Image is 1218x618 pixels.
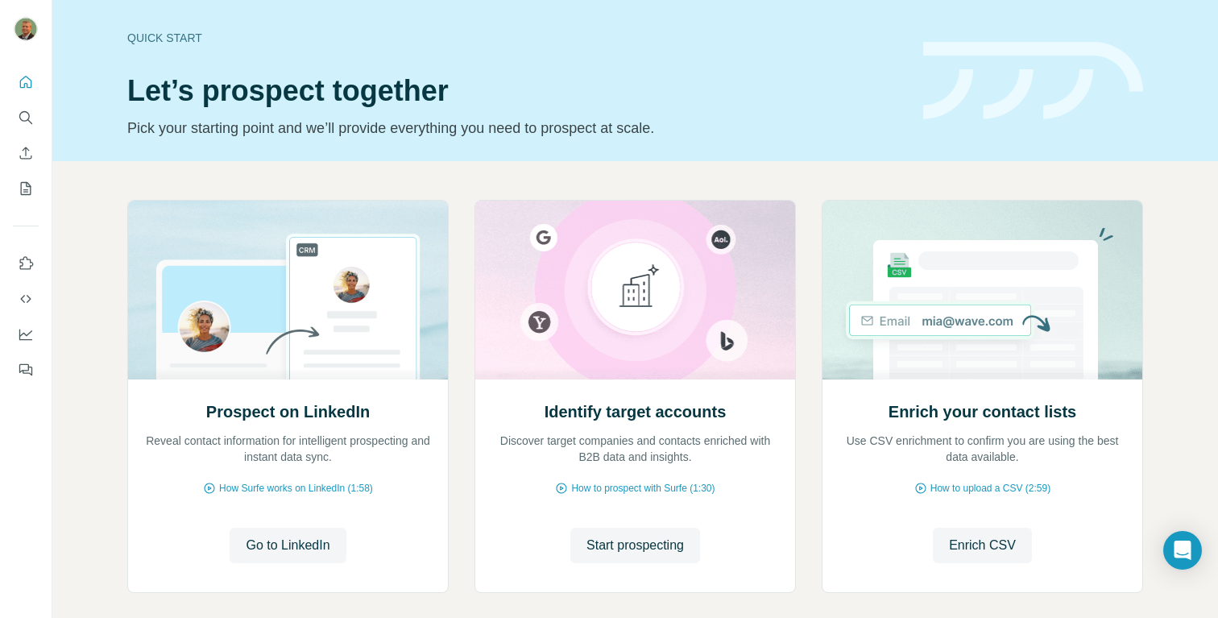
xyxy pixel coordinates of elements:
[571,481,715,496] span: How to prospect with Surfe (1:30)
[545,400,727,423] h2: Identify target accounts
[13,174,39,203] button: My lists
[586,536,684,555] span: Start prospecting
[13,68,39,97] button: Quick start
[491,433,779,465] p: Discover target companies and contacts enriched with B2B data and insights.
[127,201,449,380] img: Prospect on LinkedIn
[923,42,1143,120] img: banner
[13,320,39,349] button: Dashboard
[839,433,1126,465] p: Use CSV enrichment to confirm you are using the best data available.
[930,481,1050,496] span: How to upload a CSV (2:59)
[1163,531,1202,570] div: Open Intercom Messenger
[127,75,904,107] h1: Let’s prospect together
[570,528,700,563] button: Start prospecting
[144,433,432,465] p: Reveal contact information for intelligent prospecting and instant data sync.
[474,201,796,380] img: Identify target accounts
[127,117,904,139] p: Pick your starting point and we’ll provide everything you need to prospect at scale.
[127,30,904,46] div: Quick start
[13,284,39,313] button: Use Surfe API
[13,16,39,42] img: Avatar
[13,139,39,168] button: Enrich CSV
[933,528,1032,563] button: Enrich CSV
[13,249,39,278] button: Use Surfe on LinkedIn
[822,201,1143,380] img: Enrich your contact lists
[889,400,1076,423] h2: Enrich your contact lists
[13,103,39,132] button: Search
[246,536,329,555] span: Go to LinkedIn
[219,481,373,496] span: How Surfe works on LinkedIn (1:58)
[949,536,1016,555] span: Enrich CSV
[206,400,370,423] h2: Prospect on LinkedIn
[13,355,39,384] button: Feedback
[230,528,346,563] button: Go to LinkedIn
